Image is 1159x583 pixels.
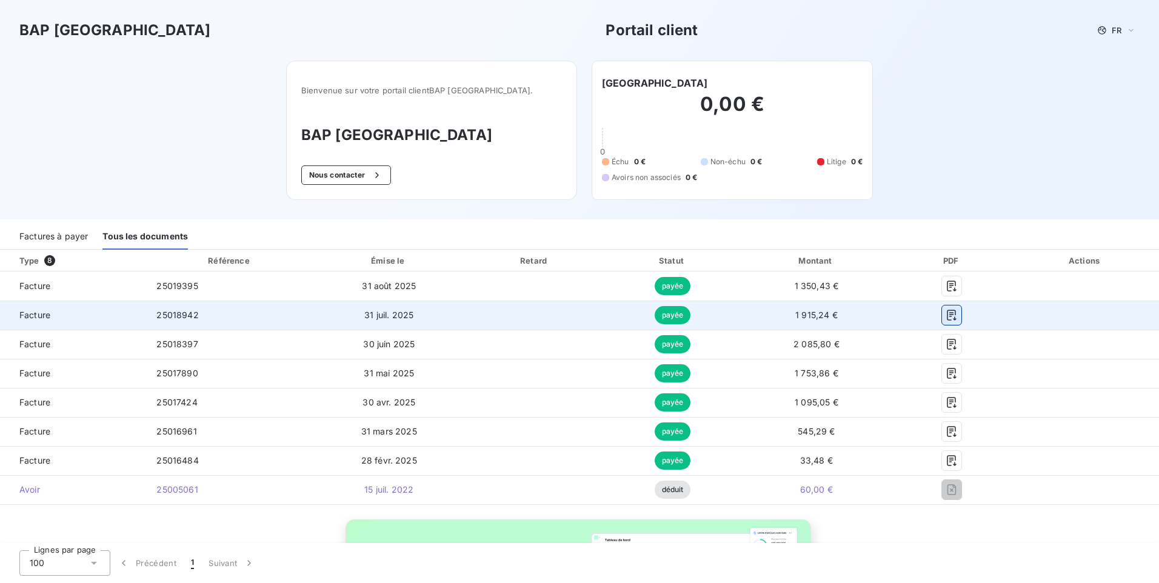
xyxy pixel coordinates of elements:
[10,367,137,379] span: Facture
[301,165,391,185] button: Nous contacter
[895,255,1009,267] div: PDF
[795,281,839,291] span: 1 350,43 €
[30,557,44,569] span: 100
[156,455,198,465] span: 25016484
[793,339,840,349] span: 2 085,80 €
[102,224,188,250] div: Tous les documents
[362,281,416,291] span: 31 août 2025
[184,550,201,576] button: 1
[1112,25,1121,35] span: FR
[743,255,890,267] div: Montant
[156,339,198,349] span: 25018397
[12,255,144,267] div: Type
[364,484,413,495] span: 15 juil. 2022
[634,156,646,167] span: 0 €
[301,85,562,95] span: Bienvenue sur votre portail client BAP [GEOGRAPHIC_DATA] .
[44,255,55,266] span: 8
[851,156,863,167] span: 0 €
[10,425,137,438] span: Facture
[10,455,137,467] span: Facture
[655,364,691,382] span: payée
[156,281,198,291] span: 25019395
[655,451,691,470] span: payée
[156,397,197,407] span: 25017424
[655,422,691,441] span: payée
[795,368,838,378] span: 1 753,86 €
[798,426,835,436] span: 545,29 €
[655,277,691,295] span: payée
[795,310,838,320] span: 1 915,24 €
[361,426,417,436] span: 31 mars 2025
[110,550,184,576] button: Précédent
[750,156,762,167] span: 0 €
[362,397,415,407] span: 30 avr. 2025
[19,224,88,250] div: Factures à payer
[710,156,746,167] span: Non-échu
[361,455,417,465] span: 28 févr. 2025
[655,306,691,324] span: payée
[602,92,863,128] h2: 0,00 €
[600,147,605,156] span: 0
[363,339,415,349] span: 30 juin 2025
[655,335,691,353] span: payée
[795,397,838,407] span: 1 095,05 €
[156,484,198,495] span: 25005061
[655,393,691,411] span: payée
[316,255,463,267] div: Émise le
[10,396,137,408] span: Facture
[800,455,833,465] span: 33,48 €
[156,310,198,320] span: 25018942
[467,255,602,267] div: Retard
[655,481,691,499] span: déduit
[606,19,698,41] h3: Portail client
[10,280,137,292] span: Facture
[1014,255,1157,267] div: Actions
[156,426,196,436] span: 25016961
[10,338,137,350] span: Facture
[201,550,262,576] button: Suivant
[827,156,846,167] span: Litige
[208,256,249,265] div: Référence
[800,484,833,495] span: 60,00 €
[10,309,137,321] span: Facture
[10,484,137,496] span: Avoir
[19,19,210,41] h3: BAP [GEOGRAPHIC_DATA]
[602,76,708,90] h6: [GEOGRAPHIC_DATA]
[301,124,562,146] h3: BAP [GEOGRAPHIC_DATA]
[686,172,697,183] span: 0 €
[364,368,414,378] span: 31 mai 2025
[191,557,194,569] span: 1
[156,368,198,378] span: 25017890
[612,156,629,167] span: Échu
[607,255,738,267] div: Statut
[364,310,413,320] span: 31 juil. 2025
[612,172,681,183] span: Avoirs non associés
